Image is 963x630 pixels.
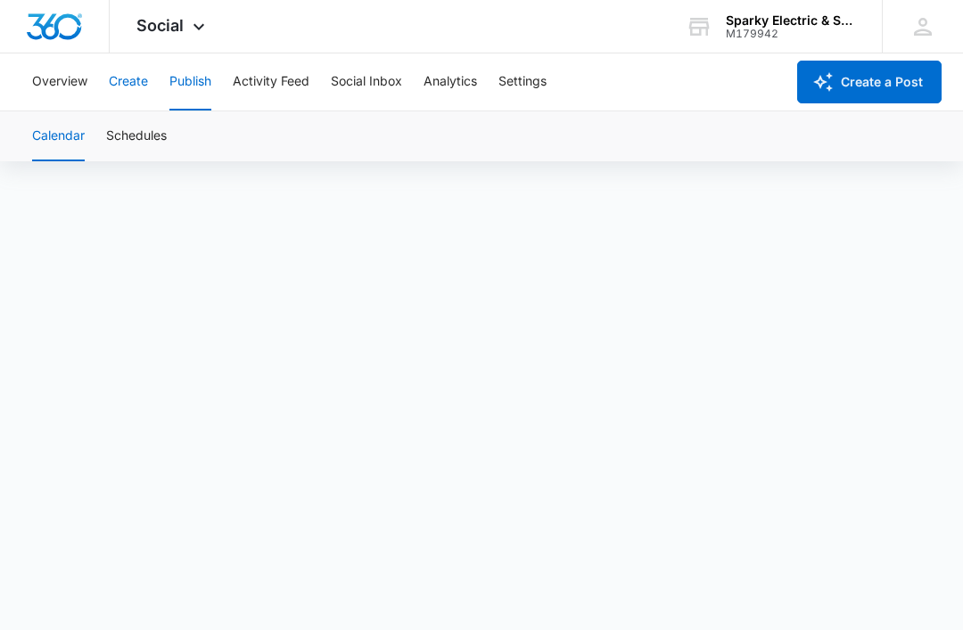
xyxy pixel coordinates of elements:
button: Settings [498,53,547,110]
div: account id [726,28,856,40]
div: account name [726,13,856,28]
button: Activity Feed [233,53,309,110]
button: Create a Post [797,61,942,103]
button: Analytics [424,53,477,110]
button: Create [109,53,148,110]
span: Social [136,16,184,35]
button: Schedules [106,111,167,161]
button: Publish [169,53,211,110]
button: Overview [32,53,87,110]
button: Social Inbox [331,53,402,110]
button: Calendar [32,111,85,161]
